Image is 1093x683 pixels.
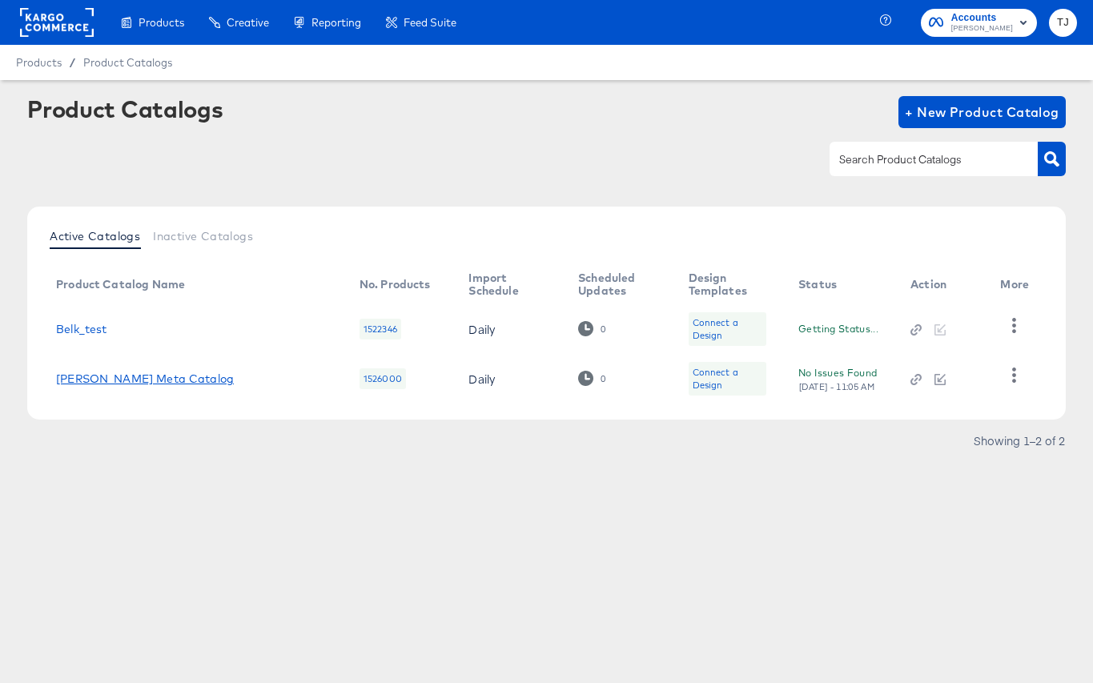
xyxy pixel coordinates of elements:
div: 1522346 [360,319,401,339]
div: Showing 1–2 of 2 [973,435,1066,446]
div: 0 [578,321,606,336]
span: Products [16,56,62,69]
td: Daily [456,354,565,404]
span: Active Catalogs [50,230,140,243]
div: Design Templates [689,271,767,297]
span: Feed Suite [404,16,456,29]
div: 0 [600,323,606,335]
th: More [987,266,1048,304]
span: Products [139,16,184,29]
span: [PERSON_NAME] [951,22,1013,35]
div: 1526000 [360,368,406,389]
a: Product Catalogs [83,56,172,69]
span: Inactive Catalogs [153,230,253,243]
button: + New Product Catalog [898,96,1066,128]
button: TJ [1049,9,1077,37]
div: Scheduled Updates [578,271,656,297]
th: Status [786,266,898,304]
td: Daily [456,304,565,354]
span: Accounts [951,10,1013,26]
div: Product Catalog Name [56,278,185,291]
a: Belk_test [56,323,106,335]
a: [PERSON_NAME] Meta Catalog [56,372,234,385]
div: No. Products [360,278,431,291]
span: TJ [1055,14,1071,32]
span: Reporting [311,16,361,29]
div: Connect a Design [689,312,767,346]
span: + New Product Catalog [905,101,1059,123]
input: Search Product Catalogs [836,151,1007,169]
div: Connect a Design [693,316,763,342]
div: 0 [578,371,606,386]
div: Import Schedule [468,271,546,297]
th: Action [898,266,987,304]
span: Creative [227,16,269,29]
div: Connect a Design [689,362,767,396]
button: Accounts[PERSON_NAME] [921,9,1037,37]
span: / [62,56,83,69]
div: Product Catalogs [27,96,223,122]
div: Connect a Design [693,366,763,392]
div: 0 [600,373,606,384]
